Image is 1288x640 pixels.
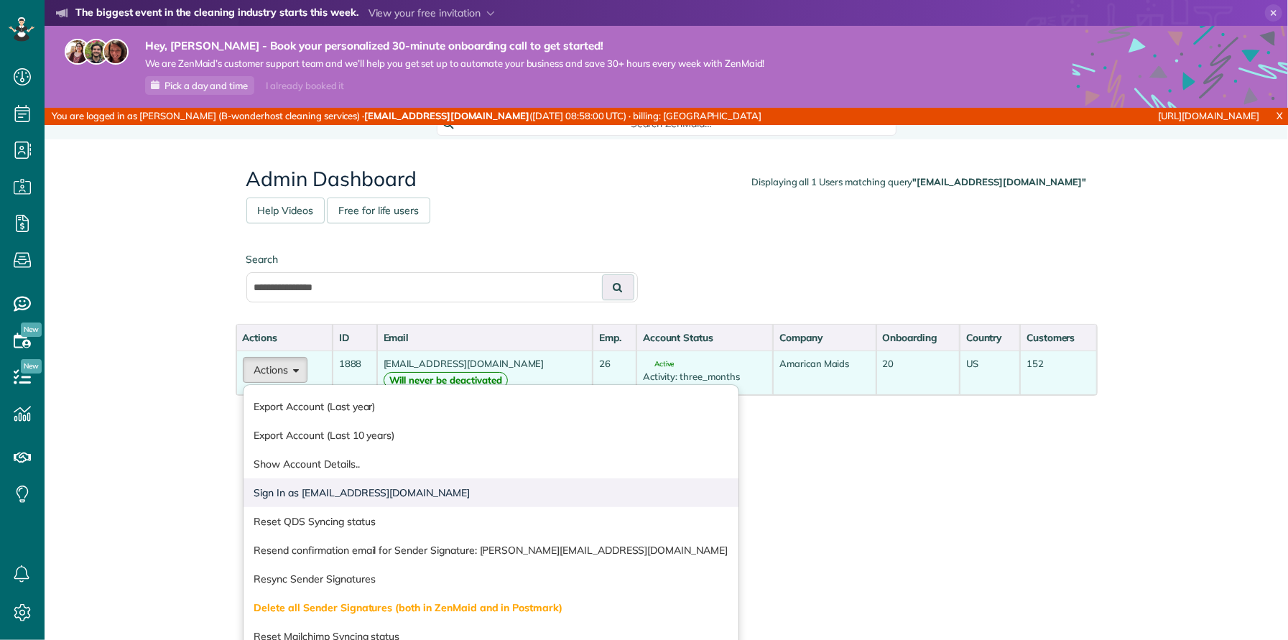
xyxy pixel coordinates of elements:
[876,351,960,395] td: 20
[883,330,953,345] div: Onboarding
[244,507,739,536] a: Reset QDS Syncing status
[751,175,1086,189] div: Displaying all 1 Users matching query
[244,593,739,622] a: Delete all Sender Signatures (both in ZenMaid and in Postmark)
[244,421,739,450] a: Export Account (Last 10 years)
[244,450,739,478] a: Show Account Details..
[339,330,371,345] div: ID
[246,168,1087,190] h2: Admin Dashboard
[643,370,766,384] div: Activity: three_months
[244,478,739,507] a: Sign In as [EMAIL_ADDRESS][DOMAIN_NAME]
[599,330,630,345] div: Emp.
[1159,110,1259,121] a: [URL][DOMAIN_NAME]
[779,330,869,345] div: Company
[103,39,129,65] img: michelle-19f622bdf1676172e81f8f8fba1fb50e276960ebfe0243fe18214015130c80e4.jpg
[243,357,307,383] button: Actions
[773,351,876,395] td: Amarican Maids
[145,39,765,53] strong: Hey, [PERSON_NAME] - Book your personalized 30-minute onboarding call to get started!
[21,359,42,374] span: New
[83,39,109,65] img: jorge-587dff0eeaa6aab1f244e6dc62b8924c3b6ad411094392a53c71c6c4a576187d.jpg
[165,80,248,91] span: Pick a day and time
[1020,351,1096,395] td: 152
[384,372,508,389] strong: Will never be deactivated
[21,323,42,337] span: New
[364,110,529,121] strong: [EMAIL_ADDRESS][DOMAIN_NAME]
[960,351,1020,395] td: US
[384,330,587,345] div: Email
[246,198,325,223] a: Help Videos
[75,6,358,22] strong: The biggest event in the cleaning industry starts this week.
[246,252,638,266] label: Search
[243,330,326,345] div: Actions
[244,392,739,421] a: Export Account (Last year)
[913,176,1087,187] strong: "[EMAIL_ADDRESS][DOMAIN_NAME]"
[244,536,739,565] a: Resend confirmation email for Sender Signature: [PERSON_NAME][EMAIL_ADDRESS][DOMAIN_NAME]
[145,76,254,95] a: Pick a day and time
[333,351,377,395] td: 1888
[45,108,856,125] div: You are logged in as [PERSON_NAME] (B-wonderhost cleaning services) · ([DATE] 08:58:00 UTC) · bil...
[1027,330,1090,345] div: Customers
[1271,108,1288,124] a: X
[643,330,766,345] div: Account Status
[244,565,739,593] a: Resync Sender Signatures
[593,351,636,395] td: 26
[145,57,765,70] span: We are ZenMaid’s customer support team and we’ll help you get set up to automate your business an...
[643,361,675,368] span: Active
[327,198,430,223] a: Free for life users
[377,351,593,395] td: [EMAIL_ADDRESS][DOMAIN_NAME]
[65,39,91,65] img: maria-72a9807cf96188c08ef61303f053569d2e2a8a1cde33d635c8a3ac13582a053d.jpg
[966,330,1014,345] div: Country
[257,77,353,95] div: I already booked it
